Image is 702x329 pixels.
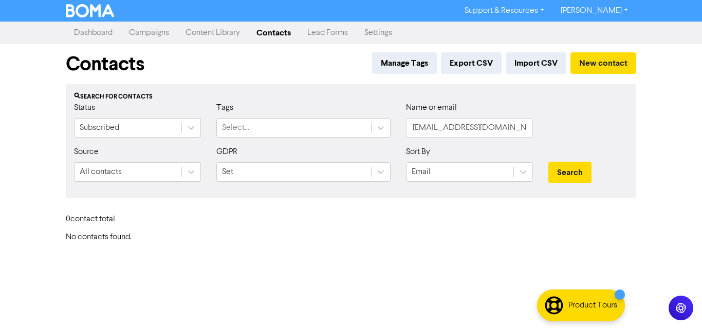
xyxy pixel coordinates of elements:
[216,146,237,158] label: GDPR
[372,52,437,74] button: Manage Tags
[406,102,457,114] label: Name or email
[66,215,148,224] h6: 0 contact total
[548,162,592,183] button: Search
[506,52,566,74] button: Import CSV
[412,166,431,178] div: Email
[74,146,99,158] label: Source
[80,166,122,178] div: All contacts
[66,233,636,242] h6: No contacts found.
[216,102,233,114] label: Tags
[248,23,299,43] a: Contacts
[121,23,177,43] a: Campaigns
[552,3,636,19] a: [PERSON_NAME]
[80,122,119,134] div: Subscribed
[441,52,502,74] button: Export CSV
[406,146,430,158] label: Sort By
[66,4,114,17] img: BOMA Logo
[222,166,233,178] div: Set
[651,280,702,329] iframe: Chat Widget
[74,102,95,114] label: Status
[456,3,552,19] a: Support & Resources
[74,92,628,102] div: Search for contacts
[66,52,144,76] h1: Contacts
[356,23,400,43] a: Settings
[177,23,248,43] a: Content Library
[299,23,356,43] a: Lead Forms
[222,122,249,134] div: Select...
[66,23,121,43] a: Dashboard
[570,52,636,74] button: New contact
